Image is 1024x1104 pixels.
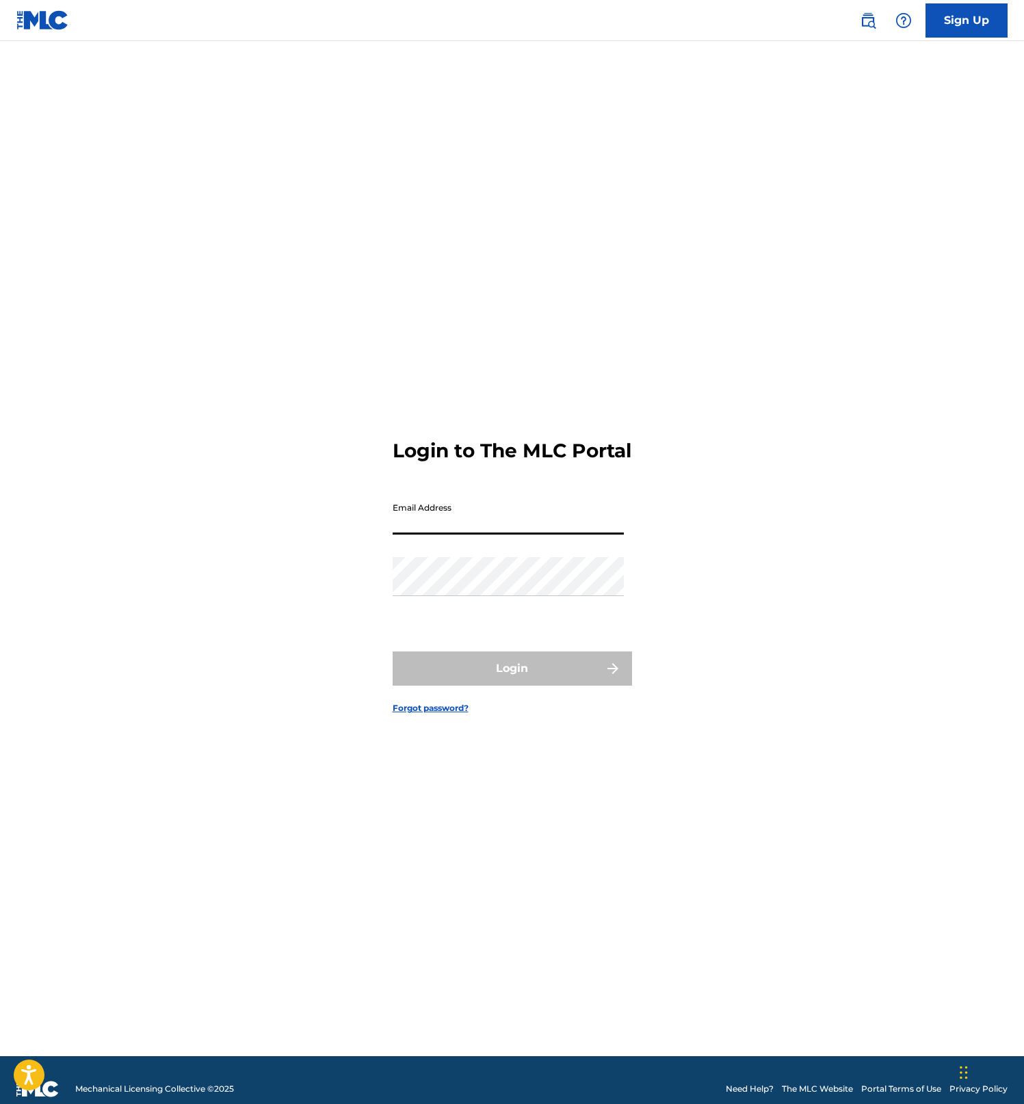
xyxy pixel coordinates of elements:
a: Forgot password? [393,702,469,714]
a: Need Help? [726,1083,774,1095]
h3: Login to The MLC Portal [393,439,631,463]
a: Portal Terms of Use [861,1083,941,1095]
img: help [895,12,912,29]
div: Drag [960,1052,968,1093]
img: logo [16,1081,59,1097]
iframe: Chat Widget [956,1038,1024,1104]
a: The MLC Website [782,1083,853,1095]
span: Mechanical Licensing Collective © 2025 [75,1083,234,1095]
img: search [860,12,876,29]
a: Public Search [854,7,882,34]
a: Sign Up [925,3,1008,38]
div: Help [890,7,917,34]
img: MLC Logo [16,10,69,30]
a: Privacy Policy [949,1083,1008,1095]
